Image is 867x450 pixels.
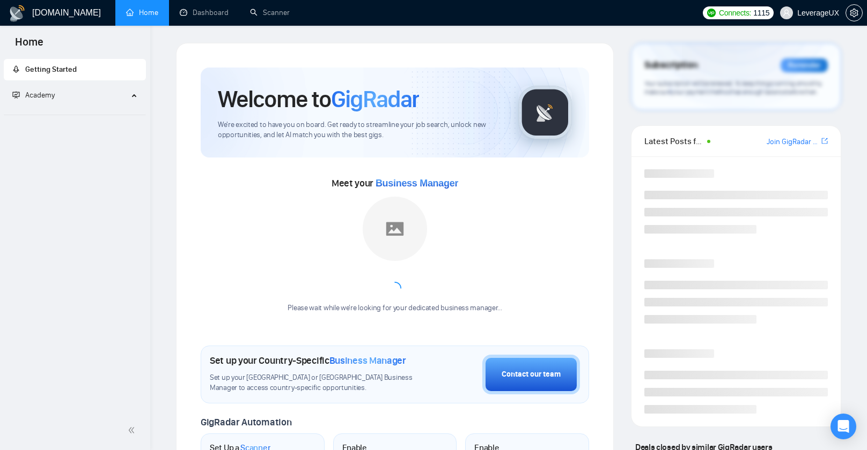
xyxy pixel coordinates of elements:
[25,65,77,74] span: Getting Started
[332,177,458,189] span: Meet your
[644,79,822,96] span: Your subscription will be renewed. To keep things running smoothly, make sure your payment method...
[201,416,291,428] span: GigRadar Automation
[781,58,828,72] div: Reminder
[218,85,419,114] h1: Welcome to
[753,7,769,19] span: 1115
[25,91,55,100] span: Academy
[331,85,419,114] span: GigRadar
[6,34,52,57] span: Home
[376,178,458,189] span: Business Manager
[386,280,403,297] span: loading
[707,9,716,17] img: upwork-logo.png
[218,120,501,140] span: We're excited to have you on board. Get ready to streamline your job search, unlock new opportuni...
[250,8,290,17] a: searchScanner
[329,355,406,366] span: Business Manager
[502,369,561,380] div: Contact our team
[210,355,406,366] h1: Set up your Country-Specific
[126,8,158,17] a: homeHome
[12,91,55,100] span: Academy
[518,86,572,139] img: gigradar-logo.png
[846,9,863,17] a: setting
[783,9,790,17] span: user
[821,137,828,145] span: export
[363,197,427,261] img: placeholder.png
[719,7,751,19] span: Connects:
[644,56,697,74] span: Subscription
[644,134,704,148] span: Latest Posts from the GigRadar Community
[12,65,20,73] span: rocket
[846,4,863,21] button: setting
[128,425,138,436] span: double-left
[482,355,580,394] button: Contact our team
[9,5,26,22] img: logo
[767,136,819,148] a: Join GigRadar Slack Community
[831,414,856,439] div: Open Intercom Messenger
[180,8,229,17] a: dashboardDashboard
[4,110,146,117] li: Academy Homepage
[210,373,429,393] span: Set up your [GEOGRAPHIC_DATA] or [GEOGRAPHIC_DATA] Business Manager to access country-specific op...
[4,59,146,80] li: Getting Started
[821,136,828,146] a: export
[281,303,508,313] div: Please wait while we're looking for your dedicated business manager...
[846,9,862,17] span: setting
[12,91,20,99] span: fund-projection-screen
